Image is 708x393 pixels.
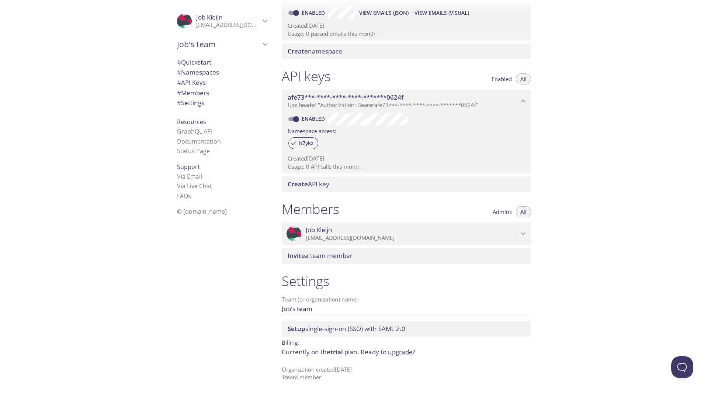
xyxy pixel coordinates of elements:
div: Job Kleijn [171,9,273,33]
button: Enabled [487,73,516,85]
div: Job's team [171,35,273,54]
span: Job Kleijn [306,226,332,234]
span: Ready to ? [361,348,415,356]
a: FAQ [177,192,191,200]
p: Usage: 0 API calls this month [288,163,525,170]
span: a team member [288,251,353,260]
a: Via Live Chat [177,182,212,190]
span: single-sign-on (SSO) with SAML 2.0 [288,324,405,333]
div: Create API Key [282,176,531,192]
span: namespace [288,47,342,55]
span: # [177,99,181,107]
iframe: Help Scout Beacon - Open [671,356,693,378]
a: Status Page [177,147,210,155]
div: Create namespace [282,44,531,59]
span: # [177,78,181,87]
p: Usage: 0 parsed emails this month [288,30,525,38]
div: API Keys [171,77,273,88]
p: Created [DATE] [288,22,525,30]
span: Namespaces [177,68,219,76]
button: All [516,73,531,85]
span: Support [177,163,200,171]
span: Resources [177,118,206,126]
div: Job Kleijn [282,222,531,245]
span: s [188,192,191,200]
span: Job's team [177,39,260,49]
div: Setup SSO [282,321,531,337]
div: Team Settings [171,98,273,108]
span: Settings [177,99,204,107]
span: # [177,58,181,66]
button: View Emails (JSON) [356,7,412,19]
h1: API keys [282,68,331,85]
h1: Settings [282,273,531,289]
span: Job Kleijn [196,13,223,21]
p: [EMAIL_ADDRESS][DOMAIN_NAME] [196,21,260,29]
span: View Emails (JSON) [359,8,409,17]
span: © [DOMAIN_NAME] [177,207,227,216]
label: Team (or organization) name: [282,297,358,302]
a: Enabled [301,9,328,16]
label: Namespace access: [288,125,336,136]
p: Organization created [DATE] 1 team member [282,366,531,382]
span: Setup [288,324,305,333]
span: Quickstart [177,58,211,66]
div: Invite a team member [282,248,531,263]
span: API key [288,180,329,188]
span: h7ykz [295,140,318,146]
a: Documentation [177,137,221,145]
span: # [177,89,181,97]
p: Created [DATE] [288,155,525,162]
p: [EMAIL_ADDRESS][DOMAIN_NAME] [306,234,518,242]
span: # [177,68,181,76]
p: Billing: [282,337,531,347]
span: Create [288,47,308,55]
h1: Members [282,201,339,217]
div: Members [171,88,273,98]
a: Via Email [177,172,202,180]
p: Currently on the plan. [282,347,531,357]
button: View Emails (Visual) [412,7,472,19]
div: h7ykz [288,137,318,149]
a: GraphQL API [177,127,212,135]
span: Create [288,180,308,188]
a: upgrade [388,348,413,356]
span: Invite [288,251,305,260]
button: Admins [488,206,516,217]
div: Namespaces [171,67,273,77]
a: Enabled [301,115,328,122]
span: API Keys [177,78,206,87]
span: View Emails (Visual) [414,8,469,17]
span: Members [177,89,209,97]
button: All [516,206,531,217]
span: trial [330,348,343,356]
div: Quickstart [171,57,273,68]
